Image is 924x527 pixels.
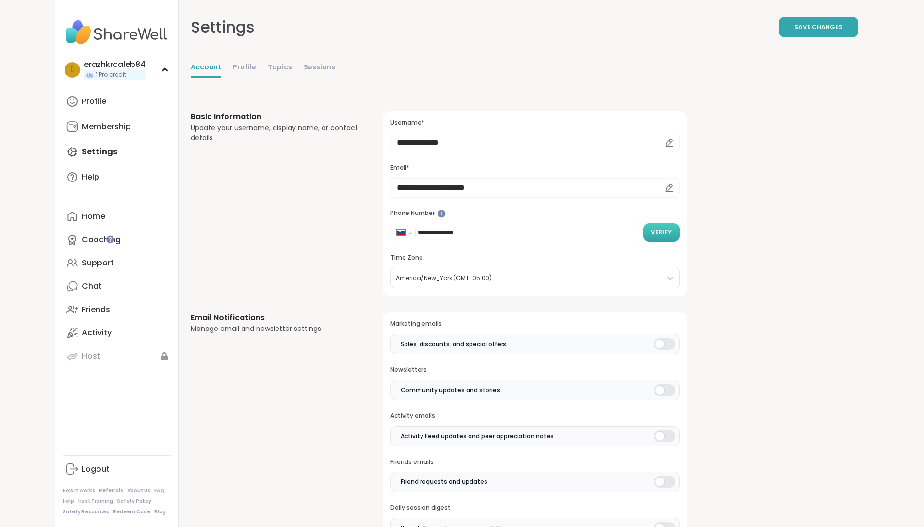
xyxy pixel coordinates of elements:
div: Help [82,172,99,182]
a: FAQ [154,487,164,494]
a: Activity [63,321,171,345]
div: Coaching [82,234,121,245]
a: Profile [233,58,256,78]
h3: Activity emails [390,412,679,420]
h3: Daily session digest [390,504,679,512]
div: Update your username, display name, or contact details [191,123,360,143]
span: Friend requests and updates [401,478,487,486]
h3: Email* [390,164,679,172]
div: Membership [82,121,131,132]
div: Profile [82,96,106,107]
a: Redeem Code [113,509,150,515]
a: Blog [154,509,166,515]
button: Verify [643,223,680,242]
a: Safety Policy [117,498,151,505]
iframe: Spotlight [106,235,114,243]
a: Profile [63,90,171,113]
h3: Marketing emails [390,320,679,328]
div: Home [82,211,105,222]
a: Help [63,165,171,189]
a: Membership [63,115,171,138]
span: Verify [651,228,672,237]
a: Safety Resources [63,509,109,515]
div: Manage email and newsletter settings [191,324,360,334]
h3: Friends emails [390,458,679,466]
a: Support [63,251,171,275]
span: Community updates and stories [401,386,500,395]
div: erazhkrcaleb84 [84,59,146,70]
a: Host Training [78,498,113,505]
a: Chat [63,275,171,298]
a: Referrals [99,487,123,494]
a: Topics [268,58,292,78]
a: Account [191,58,221,78]
h3: Basic Information [191,111,360,123]
a: Help [63,498,74,505]
h3: Phone Number [390,209,679,217]
div: Friends [82,304,110,315]
h3: Username* [390,119,679,127]
a: Sessions [304,58,335,78]
img: ShareWell Nav Logo [63,16,171,49]
a: Friends [63,298,171,321]
span: Save Changes [794,23,843,32]
div: Logout [82,464,110,475]
button: Save Changes [779,17,858,37]
span: 1 Pro credit [96,71,126,79]
a: How It Works [63,487,95,494]
a: Logout [63,458,171,481]
div: Support [82,258,114,268]
iframe: Spotlight [438,210,446,218]
a: Coaching [63,228,171,251]
h3: Time Zone [390,254,679,262]
a: About Us [127,487,150,494]
div: Chat [82,281,102,292]
h3: Email Notifications [191,312,360,324]
h3: Newsletters [390,366,679,374]
span: Activity Feed updates and peer appreciation notes [401,432,554,441]
a: Host [63,345,171,368]
div: Host [82,351,100,362]
div: Settings [191,16,255,39]
div: Activity [82,328,112,338]
span: e [70,64,74,76]
a: Home [63,205,171,228]
span: Sales, discounts, and special offers [401,340,506,348]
